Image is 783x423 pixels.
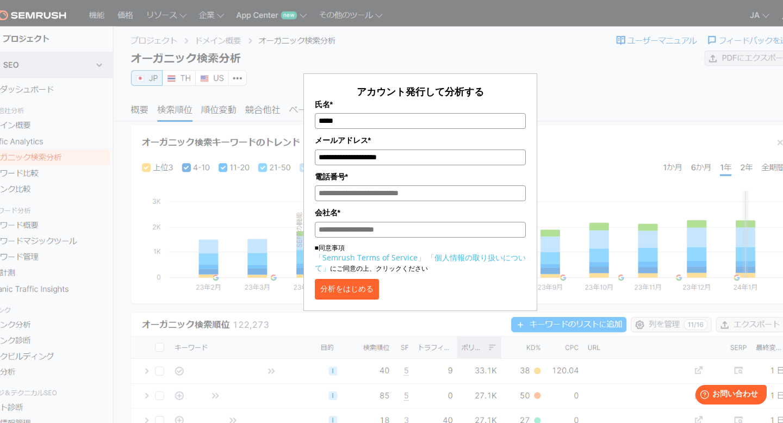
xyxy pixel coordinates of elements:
[686,381,771,411] iframe: Help widget launcher
[357,85,484,98] span: アカウント発行して分析する
[315,252,425,263] a: 「Semrush Terms of Service」
[315,243,526,273] p: ■同意事項 にご同意の上、クリックください
[315,279,379,300] button: 分析をはじめる
[315,171,526,183] label: 電話番号*
[315,252,526,273] a: 「個人情報の取り扱いについて」
[315,134,526,146] label: メールアドレス*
